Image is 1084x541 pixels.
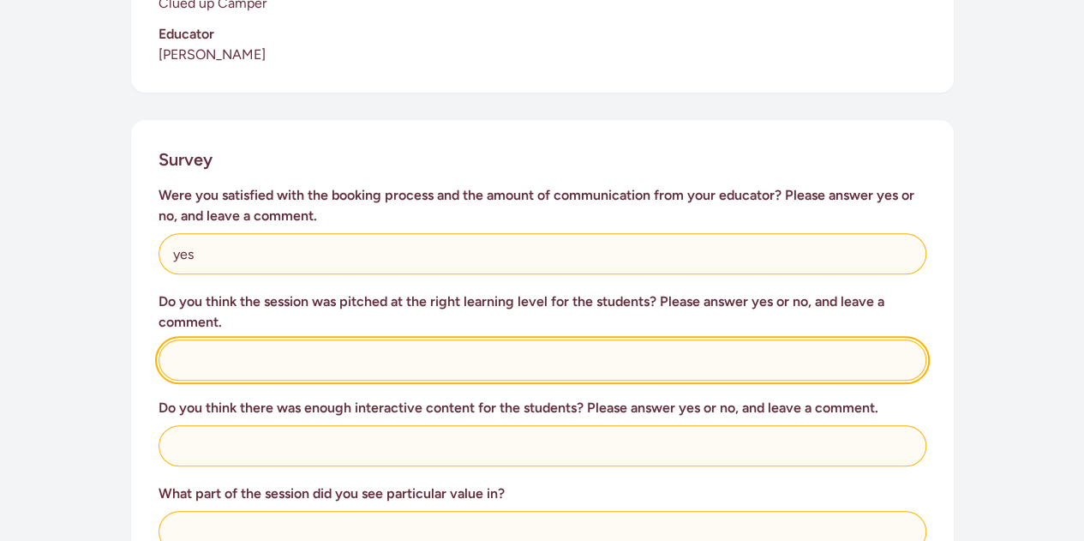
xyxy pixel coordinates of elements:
[159,398,926,418] h3: Do you think there was enough interactive content for the students? Please answer yes or no, and ...
[159,292,926,333] h3: Do you think the session was pitched at the right learning level for the students? Please answer ...
[159,185,926,226] h3: Were you satisfied with the booking process and the amount of communication from your educator? P...
[159,147,213,171] h2: Survey
[159,484,926,504] h3: What part of the session did you see particular value in?
[159,24,926,45] h3: Educator
[159,45,926,65] p: [PERSON_NAME]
